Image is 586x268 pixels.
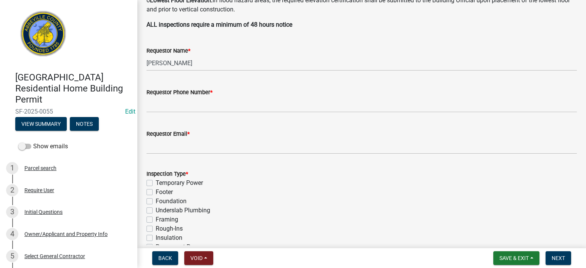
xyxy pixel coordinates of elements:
[146,132,190,137] label: Requestor Email
[158,255,172,261] span: Back
[15,72,131,105] h4: [GEOGRAPHIC_DATA] Residential Home Building Permit
[156,197,187,206] label: Foundation
[15,108,122,115] span: SF-2025-0055
[190,255,203,261] span: Void
[24,231,108,237] div: Owner/Applicant and Property Info
[24,254,85,259] div: Select General Contractor
[24,165,56,171] div: Parcel search
[156,215,178,224] label: Framing
[6,250,18,262] div: 5
[152,251,178,265] button: Back
[125,108,135,115] a: Edit
[18,142,68,151] label: Show emails
[6,206,18,218] div: 3
[6,228,18,240] div: 4
[156,206,210,215] label: Underslab Plumbing
[493,251,539,265] button: Save & Exit
[146,48,190,54] label: Requestor Name
[156,242,203,252] label: Permanent Power
[125,108,135,115] wm-modal-confirm: Edit Application Number
[6,162,18,174] div: 1
[70,117,99,131] button: Notes
[15,8,71,64] img: Abbeville County, South Carolina
[24,188,54,193] div: Require User
[15,117,67,131] button: View Summary
[24,209,63,215] div: Initial Questions
[156,224,183,233] label: Rough-Ins
[156,188,173,197] label: Footer
[184,251,213,265] button: Void
[552,255,565,261] span: Next
[546,251,571,265] button: Next
[156,233,182,242] label: Insulation
[499,255,529,261] span: Save & Exit
[15,122,67,128] wm-modal-confirm: Summary
[146,172,188,177] label: Inspection Type
[156,178,203,188] label: Temporary Power
[146,90,213,95] label: Requestor Phone Number
[6,184,18,196] div: 2
[146,21,292,28] strong: ALL inspections require a minimum of 48 hours notice
[70,122,99,128] wm-modal-confirm: Notes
